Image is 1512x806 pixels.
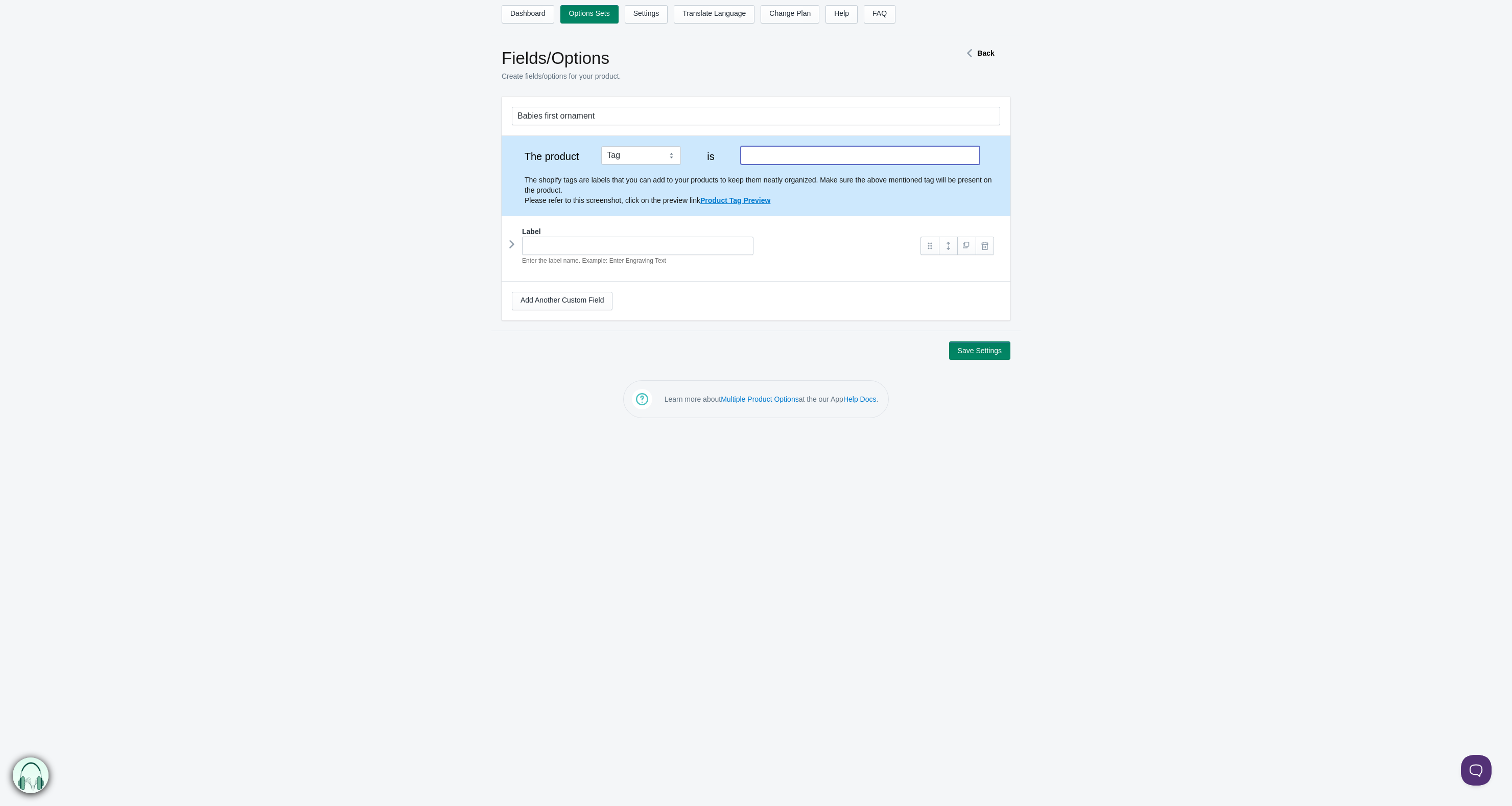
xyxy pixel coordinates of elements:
a: Settings [625,5,668,24]
a: Help Docs [843,395,877,403]
img: bxm.png [13,757,49,793]
iframe: Toggle Customer Support [1461,755,1492,786]
a: FAQ [864,5,895,24]
a: Help [825,5,858,24]
a: Dashboard [502,5,554,24]
em: Enter the label name. Example: Enter Engraving Text [522,257,666,264]
a: Product Tag Preview [700,196,770,204]
a: Add Another Custom Field [512,292,612,310]
a: Options Sets [560,5,619,24]
p: Create fields/options for your product. [502,71,926,81]
label: Label [522,226,541,237]
p: Learn more about at the our App . [665,394,879,404]
a: Translate Language [674,5,754,24]
label: is [691,151,731,162]
h1: Fields/Options [502,48,926,68]
a: Change Plan [761,5,819,24]
label: The product [512,151,592,162]
p: The shopify tags are labels that you can add to your products to keep them neatly organized. Make... [525,175,1000,205]
strong: Back [977,49,994,57]
button: Save Settings [949,341,1010,360]
a: Back [962,49,994,57]
input: General Options Set [512,107,1000,125]
a: Multiple Product Options [721,395,799,403]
